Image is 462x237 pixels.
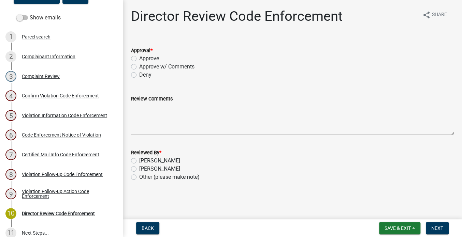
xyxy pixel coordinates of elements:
div: Parcel search [22,34,50,39]
div: Violation Information Code Enforcement [22,113,107,118]
span: Share [432,11,447,19]
button: Save & Exit [379,222,420,234]
div: Certified Mail Info Code Enforcement [22,152,99,157]
div: 10 [5,208,16,219]
label: Reviewed By [131,151,161,155]
div: 9 [5,188,16,199]
span: Back [142,225,154,231]
div: 8 [5,169,16,180]
label: Review Comments [131,97,173,101]
div: Director Review Code Enforcement [22,211,95,216]
div: 1 [5,31,16,42]
label: Approve [139,54,159,63]
label: Deny [139,71,151,79]
label: Other (please make note) [139,173,200,181]
label: [PERSON_NAME] [139,157,180,165]
label: Approval [131,48,153,53]
label: Show emails [16,14,61,22]
span: Next [431,225,443,231]
div: Violation Follow-up Action Code Enforcement [22,189,112,199]
button: Back [136,222,159,234]
div: Complainant Information [22,54,75,59]
label: [PERSON_NAME] [139,165,180,173]
i: share [422,11,431,19]
div: Complaint Review [22,74,60,79]
div: 6 [5,129,16,140]
div: 7 [5,149,16,160]
div: 4 [5,90,16,101]
label: Approve w/ Comments [139,63,194,71]
div: 5 [5,110,16,121]
div: 2 [5,51,16,62]
button: shareShare [417,8,452,21]
div: Violation Follow-up Code Enforcement [22,172,103,177]
div: Confirm Violation Code Enforcement [22,93,99,98]
span: Save & Exit [385,225,411,231]
div: 3 [5,71,16,82]
div: Code Enforcement Notice of Violation [22,132,101,137]
button: Next [426,222,449,234]
h1: Director Review Code Enforcement [131,8,343,25]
